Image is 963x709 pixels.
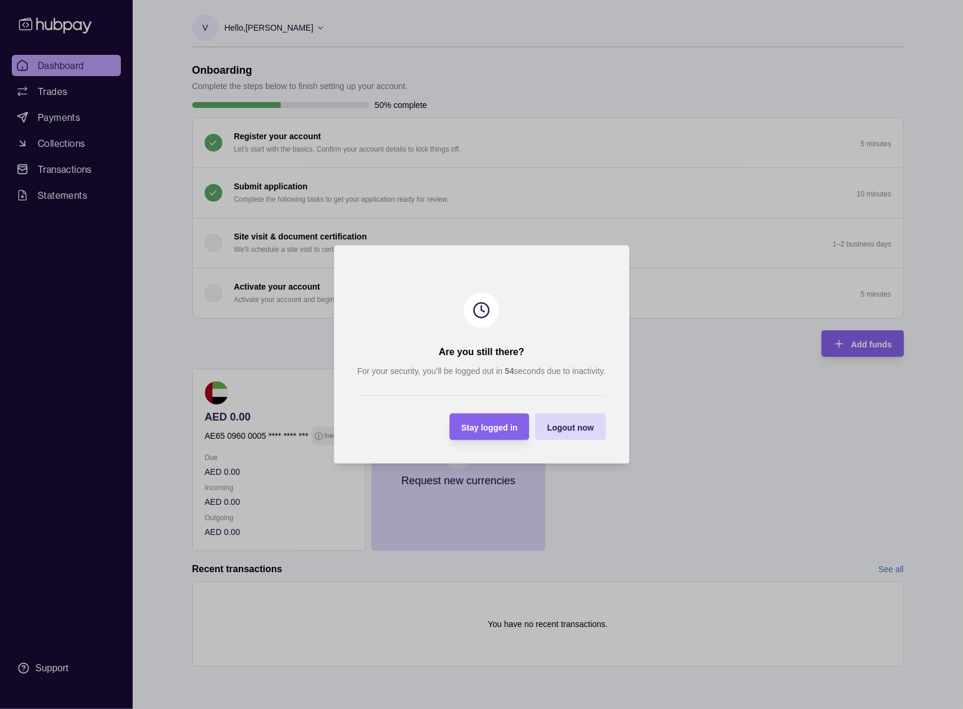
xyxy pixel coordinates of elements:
[439,346,524,359] h2: Are you still there?
[357,365,606,378] p: For your security, you’ll be logged out in seconds due to inactivity.
[535,413,606,440] button: Logout now
[547,423,594,432] span: Logout now
[449,413,530,440] button: Stay logged in
[505,366,514,376] strong: 54
[461,423,518,432] span: Stay logged in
